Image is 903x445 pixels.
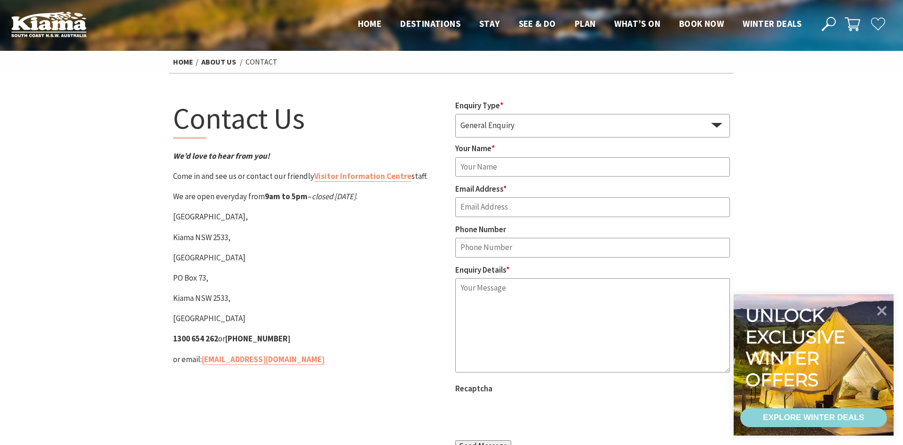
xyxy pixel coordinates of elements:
[400,18,460,29] span: Destinations
[173,332,448,345] p: or
[202,354,325,365] a: [EMAIL_ADDRESS][DOMAIN_NAME]
[201,57,236,67] a: About Us
[455,265,509,275] label: Enquiry Details
[173,57,193,67] a: Home
[173,272,448,284] p: PO Box 73,
[173,151,270,161] em: We’d love to hear from you!
[455,184,507,194] label: Email Address
[173,312,448,325] p: [GEOGRAPHIC_DATA]
[312,191,356,202] em: closed [DATE]
[519,18,556,29] span: See & Do
[455,197,730,217] input: Email Address
[173,333,218,344] strong: 1300 654 262
[349,16,811,32] nav: Main Menu
[575,18,596,29] span: Plan
[455,397,598,434] iframe: reCAPTCHA
[763,408,864,427] div: EXPLORE WINTER DEALS
[225,333,290,344] strong: [PHONE_NUMBER]
[479,18,500,29] span: Stay
[246,56,277,68] li: Contact
[173,231,448,244] p: Kiama NSW 2533,
[173,190,448,203] p: We are open everyday from – .
[173,251,448,264] p: [GEOGRAPHIC_DATA]
[11,11,87,37] img: Kiama Logo
[455,238,730,258] input: Phone Number
[743,18,801,29] span: Winter Deals
[614,18,660,29] span: What’s On
[173,210,448,223] p: [GEOGRAPHIC_DATA],
[455,383,492,394] label: Recaptcha
[455,143,495,154] label: Your Name
[173,170,448,183] p: Come in and see us or contact our friendly staff.
[455,157,730,177] input: Your Name
[358,18,382,29] span: Home
[679,18,724,29] span: Book now
[455,224,506,235] label: Phone Number
[173,353,448,366] p: or email:
[455,100,503,111] label: Enquiry Type
[173,292,448,305] p: Kiama NSW 2533,
[745,305,849,390] div: Unlock exclusive winter offers
[314,171,412,182] a: Visitor Information Centre
[265,191,308,202] strong: 9am to 5pm
[740,408,887,427] a: EXPLORE WINTER DEALS
[173,99,448,138] h1: Contact Us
